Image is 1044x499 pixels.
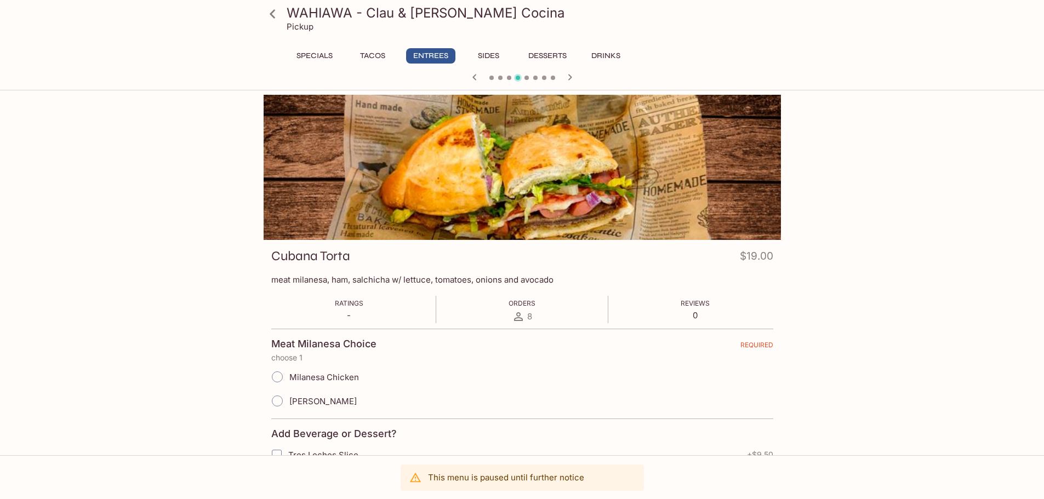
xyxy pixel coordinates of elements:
[289,396,357,406] span: [PERSON_NAME]
[740,341,773,353] span: REQUIRED
[264,95,781,240] div: Cubana Torta
[509,299,535,307] span: Orders
[287,21,313,32] p: Pickup
[289,372,359,382] span: Milanesa Chicken
[740,248,773,269] h4: $19.00
[681,310,710,320] p: 0
[581,48,631,64] button: Drinks
[464,48,514,64] button: Sides
[335,299,363,307] span: Ratings
[522,48,573,64] button: Desserts
[271,353,773,362] p: choose 1
[288,450,358,460] span: Tres Leches Slice
[348,48,397,64] button: Tacos
[335,310,363,320] p: -
[271,428,397,440] h4: Add Beverage or Dessert?
[681,299,710,307] span: Reviews
[271,338,376,350] h4: Meat Milanesa Choice
[527,311,532,322] span: 8
[271,274,773,285] p: meat milanesa, ham, salchicha w/ lettuce, tomatoes, onions and avocado
[406,48,455,64] button: Entrees
[428,472,584,483] p: This menu is paused until further notice
[271,248,350,265] h3: Cubana Torta
[747,450,773,459] span: + $9.50
[287,4,777,21] h3: WAHIAWA - Clau & [PERSON_NAME] Cocina
[290,48,339,64] button: Specials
